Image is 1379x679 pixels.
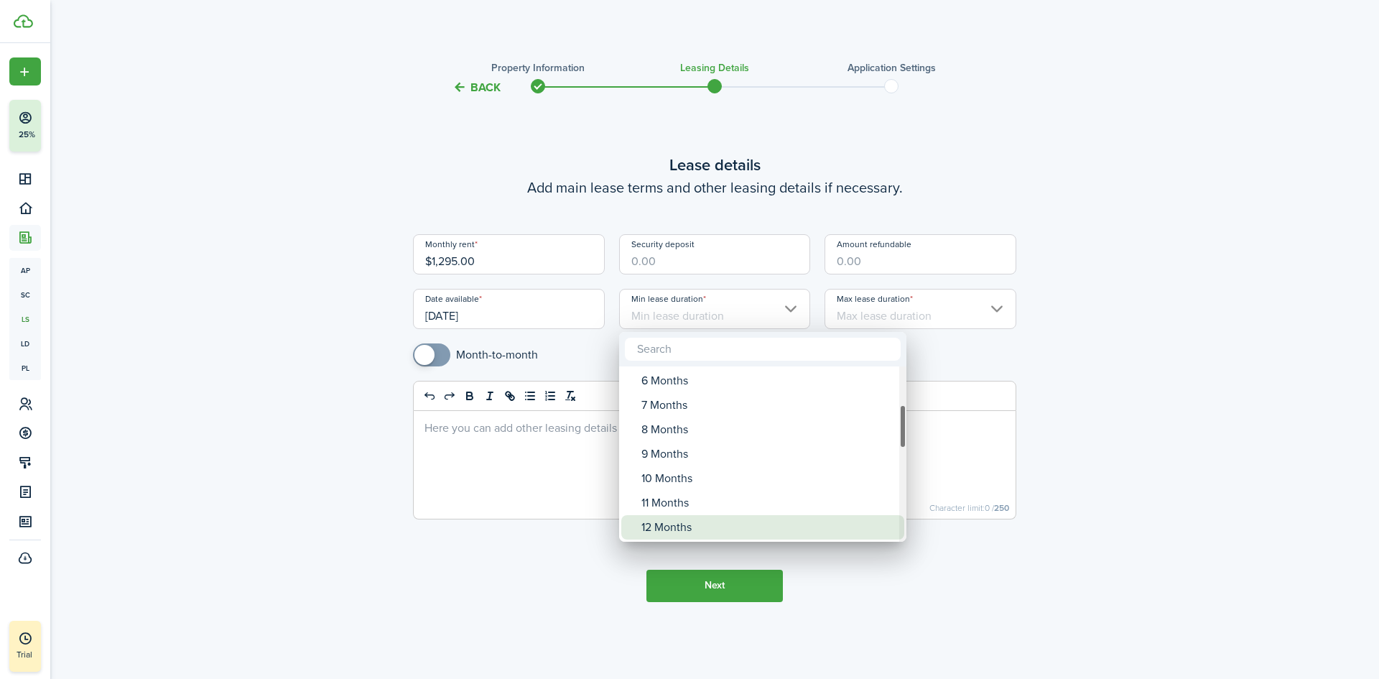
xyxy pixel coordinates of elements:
[625,338,901,361] input: Search
[641,466,896,491] div: 10 Months
[641,442,896,466] div: 9 Months
[619,366,906,542] mbsc-wheel: Min lease duration
[641,393,896,417] div: 7 Months
[641,417,896,442] div: 8 Months
[641,515,896,540] div: 12 Months
[641,491,896,515] div: 11 Months
[641,369,896,393] div: 6 Months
